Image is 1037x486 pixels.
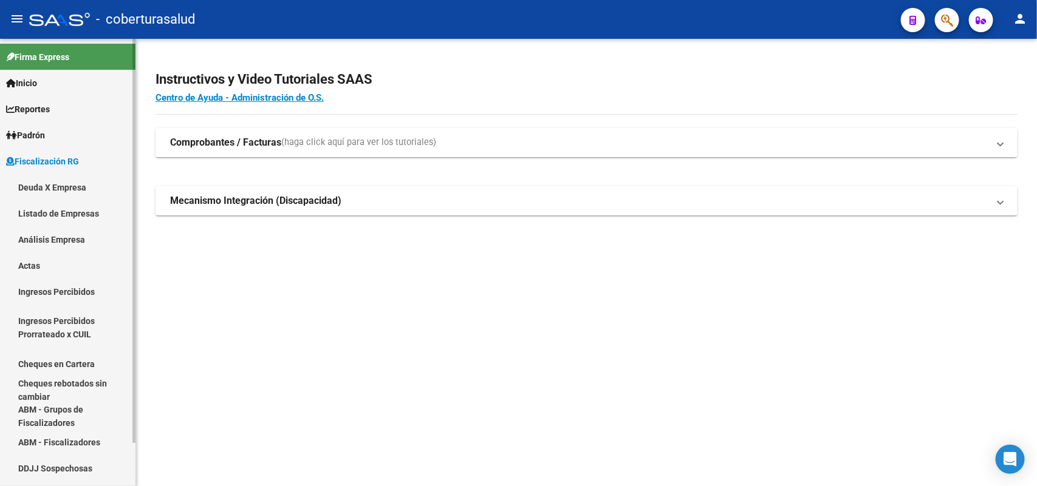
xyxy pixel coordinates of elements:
strong: Mecanismo Integración (Discapacidad) [170,194,341,208]
a: Centro de Ayuda - Administración de O.S. [156,92,324,103]
span: Inicio [6,76,37,90]
span: (haga click aquí para ver los tutoriales) [281,136,436,149]
span: - coberturasalud [96,6,195,33]
span: Fiscalización RG [6,155,79,168]
span: Firma Express [6,50,69,64]
mat-icon: menu [10,12,24,26]
mat-expansion-panel-header: Comprobantes / Facturas(haga click aquí para ver los tutoriales) [156,128,1018,157]
strong: Comprobantes / Facturas [170,136,281,149]
h2: Instructivos y Video Tutoriales SAAS [156,68,1018,91]
span: Padrón [6,129,45,142]
span: Reportes [6,103,50,116]
mat-icon: person [1013,12,1027,26]
mat-expansion-panel-header: Mecanismo Integración (Discapacidad) [156,186,1018,215]
div: Open Intercom Messenger [996,445,1025,474]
